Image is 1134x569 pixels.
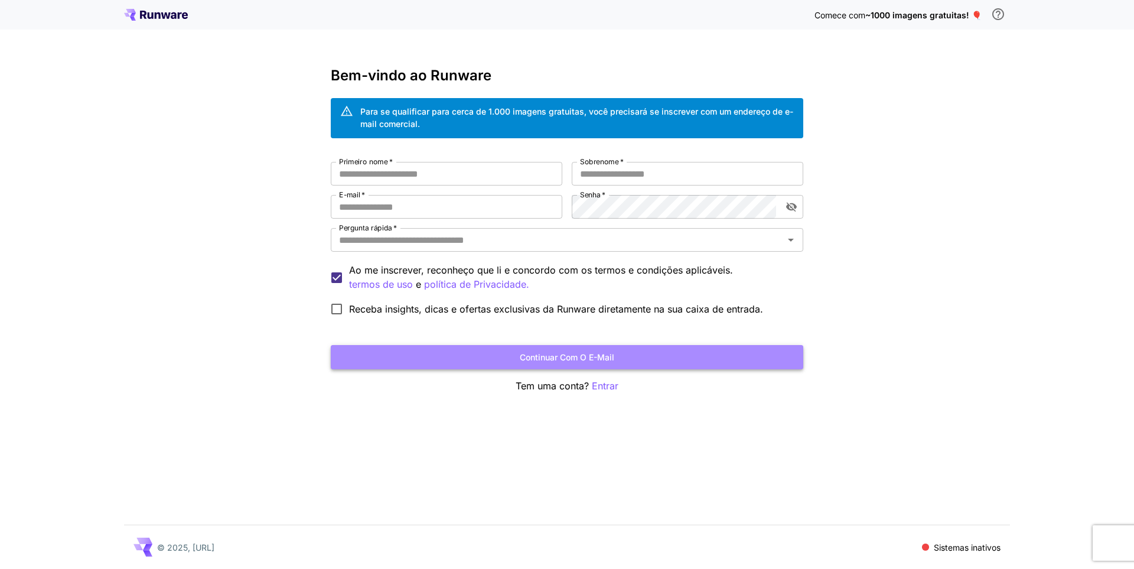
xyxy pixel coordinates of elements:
button: Ao me inscrever, reconheço que li e concordo com os termos e condições aplicáveis. e política de ... [349,277,413,292]
font: Sobrenome [580,157,618,166]
font: Receba insights, dicas e ofertas exclusivas da Runware diretamente na sua caixa de entrada. [349,303,763,315]
font: Para se qualificar para cerca de 1.000 imagens gratuitas, você precisará se inscrever com um ende... [360,106,793,129]
font: Sistemas inativos [934,542,1001,552]
button: Para se qualificar para crédito gratuito, você precisa se inscrever com um endereço de e-mail com... [986,2,1010,26]
font: Ao me inscrever, reconheço que li e concordo com os termos e condições aplicáveis. [349,264,733,276]
button: alternar a visibilidade da senha [781,196,802,217]
font: © 2025, [URL] [157,542,214,552]
button: Entrar [592,379,618,394]
font: e [416,278,421,290]
font: Senha [580,190,601,199]
font: Entrar [592,380,618,392]
font: ~1000 imagens gratuitas! 🎈 [865,10,982,20]
font: Primeiro nome [339,157,388,166]
font: Pergunta rápida [339,223,392,232]
button: Ao me inscrever, reconheço que li e concordo com os termos e condições aplicáveis. termos de uso e [424,277,529,292]
font: política de Privacidade. [424,278,529,290]
font: Continuar com o e-mail [520,352,614,362]
font: termos de uso [349,278,413,290]
button: Continuar com o e-mail [331,345,803,369]
font: E-mail [339,190,360,199]
font: Tem uma conta? [516,380,589,392]
button: Abrir [783,232,799,248]
font: Bem-vindo ao Runware [331,67,491,84]
font: Comece com [814,10,865,20]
